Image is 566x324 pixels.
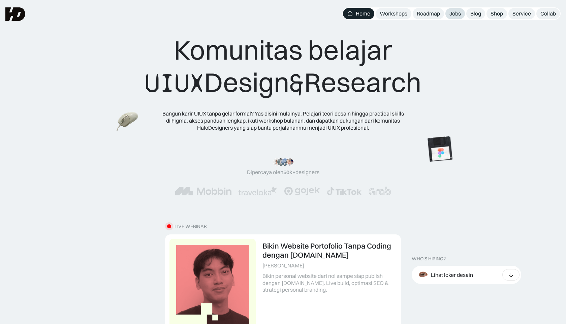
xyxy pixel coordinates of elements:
a: Shop [486,8,507,19]
span: UIUX [145,67,204,99]
span: & [289,67,304,99]
div: Komunitas belajar Design Research [145,34,421,99]
div: Home [356,10,370,17]
div: Roadmap [417,10,440,17]
a: Workshops [376,8,411,19]
a: Home [343,8,374,19]
span: 50k+ [283,169,295,175]
div: Bangun karir UIUX tanpa gelar formal? Yas disini mulainya. Pelajari teori desain hingga practical... [162,110,404,131]
div: Collab [540,10,556,17]
div: Blog [470,10,481,17]
a: Service [508,8,535,19]
a: Blog [466,8,485,19]
div: LIVE WEBINAR [175,224,207,229]
div: Dipercaya oleh designers [247,169,319,176]
a: Jobs [445,8,465,19]
a: Roadmap [413,8,444,19]
div: WHO’S HIRING? [412,256,446,262]
a: Collab [536,8,560,19]
div: Service [512,10,531,17]
div: Shop [491,10,503,17]
div: Lihat loker desain [431,271,473,279]
div: Jobs [449,10,461,17]
div: Workshops [380,10,407,17]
